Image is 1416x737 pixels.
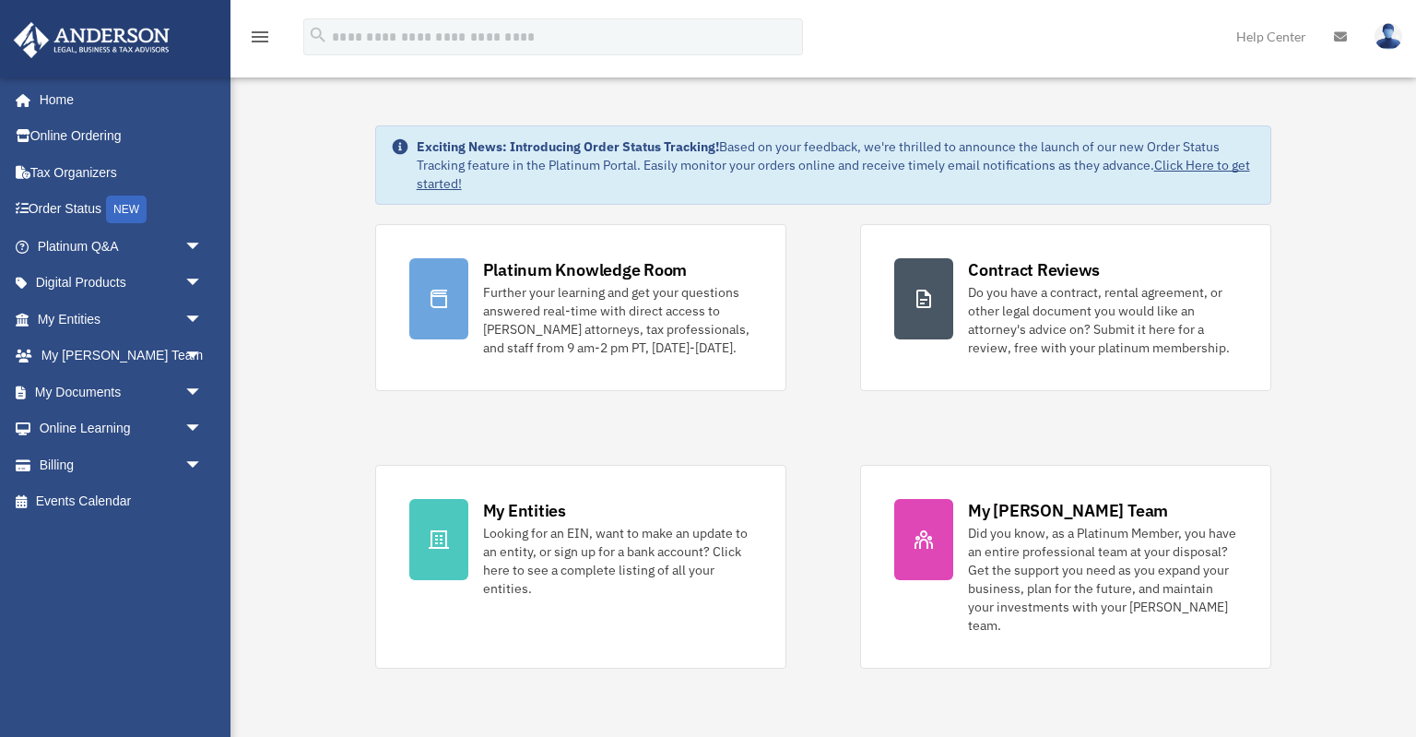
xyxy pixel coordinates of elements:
[184,228,221,266] span: arrow_drop_down
[249,32,271,48] a: menu
[13,483,230,520] a: Events Calendar
[13,410,230,447] a: Online Learningarrow_drop_down
[13,265,230,302] a: Digital Productsarrow_drop_down
[1375,23,1402,50] img: User Pic
[417,138,719,155] strong: Exciting News: Introducing Order Status Tracking!
[483,499,566,522] div: My Entities
[968,524,1237,635] div: Did you know, as a Platinum Member, you have an entire professional team at your disposal? Get th...
[483,283,752,357] div: Further your learning and get your questions answered real-time with direct access to [PERSON_NAM...
[968,258,1100,281] div: Contract Reviews
[483,258,688,281] div: Platinum Knowledge Room
[417,137,1257,193] div: Based on your feedback, we're thrilled to announce the launch of our new Order Status Tracking fe...
[417,157,1250,192] a: Click Here to get started!
[308,25,328,45] i: search
[375,465,786,669] a: My Entities Looking for an EIN, want to make an update to an entity, or sign up for a bank accoun...
[249,26,271,48] i: menu
[184,338,221,375] span: arrow_drop_down
[13,228,230,265] a: Platinum Q&Aarrow_drop_down
[13,81,221,118] a: Home
[13,154,230,191] a: Tax Organizers
[184,301,221,339] span: arrow_drop_down
[13,191,230,229] a: Order StatusNEW
[184,265,221,303] span: arrow_drop_down
[13,374,230,410] a: My Documentsarrow_drop_down
[13,338,230,374] a: My [PERSON_NAME] Teamarrow_drop_down
[968,283,1237,357] div: Do you have a contract, rental agreement, or other legal document you would like an attorney's ad...
[483,524,752,598] div: Looking for an EIN, want to make an update to an entity, or sign up for a bank account? Click her...
[184,374,221,411] span: arrow_drop_down
[13,446,230,483] a: Billingarrow_drop_down
[184,410,221,448] span: arrow_drop_down
[375,224,786,391] a: Platinum Knowledge Room Further your learning and get your questions answered real-time with dire...
[860,224,1271,391] a: Contract Reviews Do you have a contract, rental agreement, or other legal document you would like...
[860,465,1271,669] a: My [PERSON_NAME] Team Did you know, as a Platinum Member, you have an entire professional team at...
[13,118,230,155] a: Online Ordering
[184,446,221,484] span: arrow_drop_down
[13,301,230,338] a: My Entitiesarrow_drop_down
[8,22,175,58] img: Anderson Advisors Platinum Portal
[106,196,147,223] div: NEW
[968,499,1168,522] div: My [PERSON_NAME] Team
